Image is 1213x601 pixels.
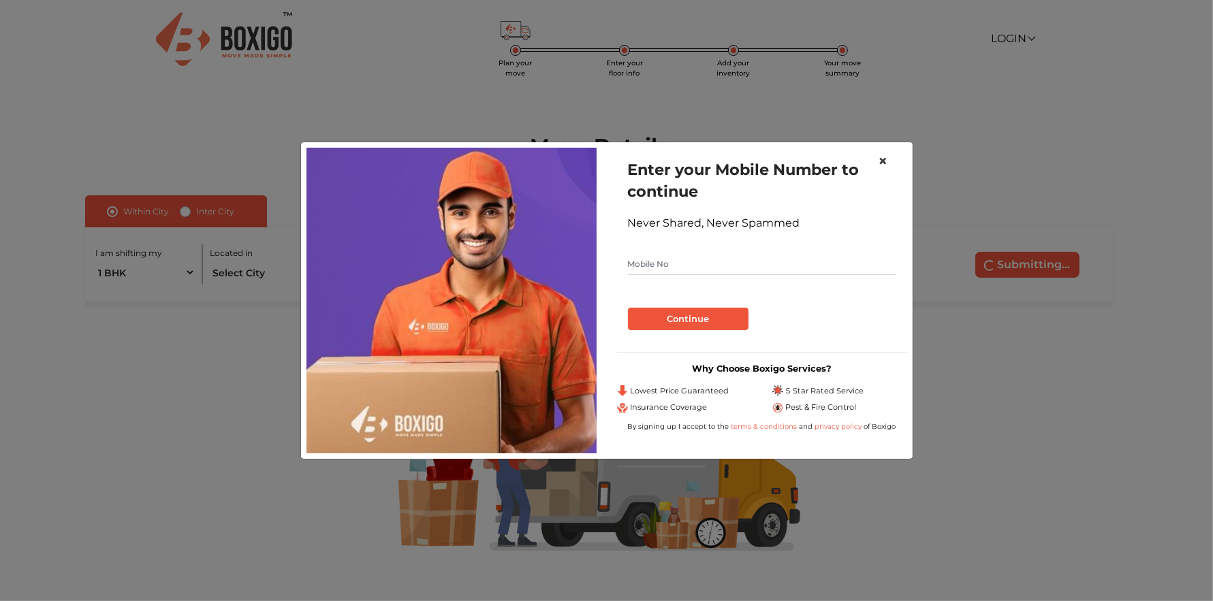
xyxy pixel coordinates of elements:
h1: Enter your Mobile Number to continue [628,159,896,202]
h3: Why Choose Boxigo Services? [617,363,907,374]
span: Insurance Coverage [631,402,708,413]
span: × [879,151,888,171]
a: terms & conditions [731,422,800,431]
input: Mobile No [628,253,896,275]
div: Never Shared, Never Spammed [628,215,896,231]
span: Lowest Price Guaranteed [631,385,729,397]
button: Close [868,142,899,180]
span: 5 Star Rated Service [786,385,864,397]
span: Pest & Fire Control [786,402,857,413]
a: privacy policy [813,422,864,431]
div: By signing up I accept to the and of Boxigo [617,421,907,432]
img: relocation-img [306,148,597,453]
button: Continue [628,308,749,331]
